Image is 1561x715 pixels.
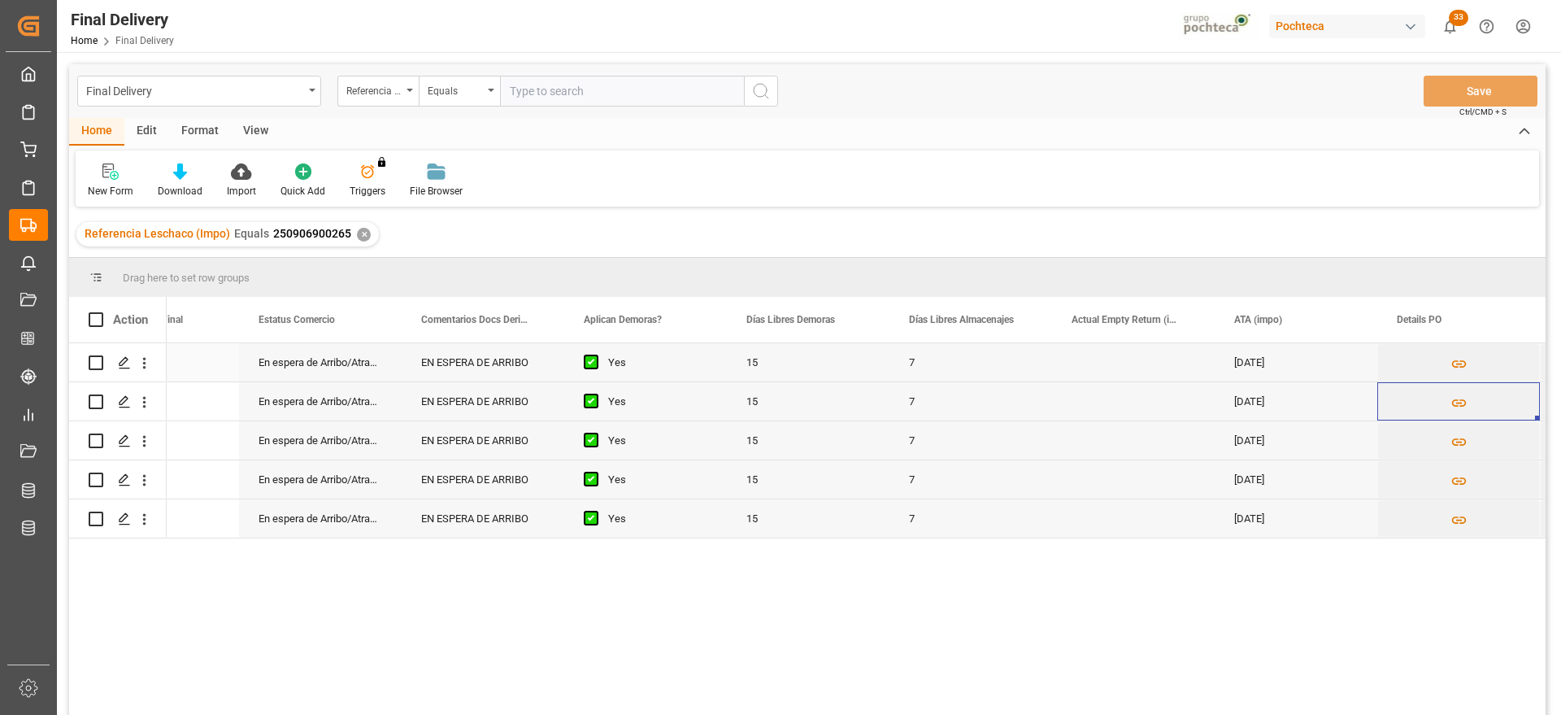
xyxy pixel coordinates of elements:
[1234,314,1282,325] span: ATA (impo)
[428,80,483,98] div: Equals
[1269,11,1432,41] button: Pochteca
[584,314,662,325] span: Aplican Demoras?
[234,227,269,240] span: Equals
[239,421,402,460] div: En espera de Arribo/Atraque
[727,343,889,381] div: 15
[86,80,303,100] div: Final Delivery
[1215,499,1377,538] div: [DATE]
[280,184,325,198] div: Quick Add
[158,184,202,198] div: Download
[85,227,230,240] span: Referencia Leschaco (Impo)
[402,460,564,499] div: EN ESPERA DE ARRIBO
[421,314,530,325] span: Comentarios Docs Derived
[402,499,564,538] div: EN ESPERA DE ARRIBO
[1215,382,1377,421] div: [DATE]
[500,76,744,107] input: Type to search
[69,118,124,146] div: Home
[402,421,564,460] div: EN ESPERA DE ARRIBO
[239,499,402,538] div: En espera de Arribo/Atraque
[71,35,98,46] a: Home
[727,499,889,538] div: 15
[1432,8,1468,45] button: show 33 new notifications
[1459,106,1507,118] span: Ctrl/CMD + S
[1449,10,1468,26] span: 33
[124,118,169,146] div: Edit
[1468,8,1505,45] button: Help Center
[608,422,707,460] div: Yes
[169,118,231,146] div: Format
[727,382,889,421] div: 15
[889,343,1052,381] div: 7
[402,343,564,381] div: EN ESPERA DE ARRIBO
[69,421,167,460] div: Press SPACE to select this row.
[889,499,1052,538] div: 7
[608,500,707,538] div: Yes
[727,421,889,460] div: 15
[1397,314,1441,325] span: Details PO
[889,460,1052,499] div: 7
[346,80,402,98] div: Referencia Leschaco (Impo)
[1424,76,1537,107] button: Save
[69,460,167,499] div: Press SPACE to select this row.
[1072,314,1181,325] span: Actual Empty Return (impo)
[123,272,250,284] span: Drag here to set row groups
[273,227,351,240] span: 250906900265
[71,7,174,32] div: Final Delivery
[1215,421,1377,460] div: [DATE]
[744,76,778,107] button: search button
[746,314,835,325] span: Días Libres Demoras
[889,382,1052,421] div: 7
[69,343,167,382] div: Press SPACE to select this row.
[1215,460,1377,499] div: [DATE]
[69,499,167,538] div: Press SPACE to select this row.
[1269,15,1425,38] div: Pochteca
[889,421,1052,460] div: 7
[337,76,419,107] button: open menu
[419,76,500,107] button: open menu
[1178,12,1259,41] img: pochtecaImg.jpg_1689854062.jpg
[231,118,280,146] div: View
[608,383,707,421] div: Yes
[1215,343,1377,381] div: [DATE]
[113,312,148,327] div: Action
[727,460,889,499] div: 15
[88,184,133,198] div: New Form
[259,314,335,325] span: Estatus Comercio
[909,314,1014,325] span: Días Libres Almacenajes
[239,460,402,499] div: En espera de Arribo/Atraque
[608,461,707,499] div: Yes
[239,343,402,381] div: En espera de Arribo/Atraque
[239,382,402,421] div: En espera de Arribo/Atraque
[77,76,321,107] button: open menu
[402,382,564,421] div: EN ESPERA DE ARRIBO
[410,184,463,198] div: File Browser
[227,184,256,198] div: Import
[69,382,167,421] div: Press SPACE to select this row.
[608,344,707,381] div: Yes
[357,228,371,242] div: ✕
